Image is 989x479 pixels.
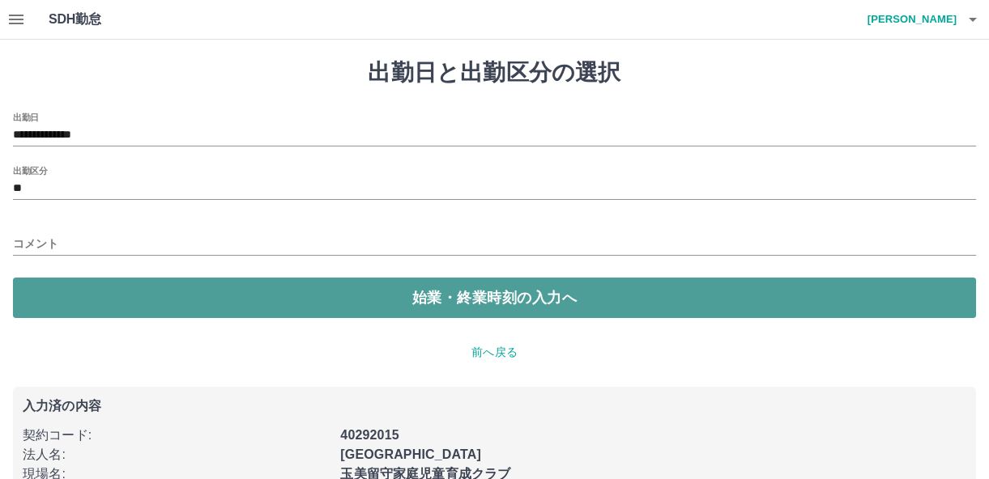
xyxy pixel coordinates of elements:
[23,445,330,464] p: 法人名 :
[23,426,330,445] p: 契約コード :
[13,278,976,318] button: 始業・終業時刻の入力へ
[13,111,39,123] label: 出勤日
[340,447,481,461] b: [GEOGRAPHIC_DATA]
[13,59,976,87] h1: 出勤日と出勤区分の選択
[13,344,976,361] p: 前へ戻る
[23,400,966,413] p: 入力済の内容
[13,164,47,176] label: 出勤区分
[340,428,399,442] b: 40292015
